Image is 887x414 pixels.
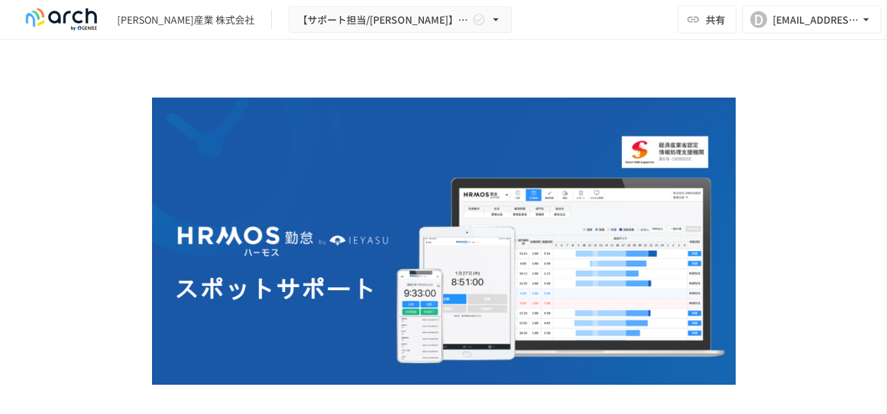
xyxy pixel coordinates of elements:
div: [PERSON_NAME]産業 株式会社 [117,13,255,27]
img: logo-default@2x-9cf2c760.svg [17,8,106,31]
div: [EMAIL_ADDRESS][DOMAIN_NAME] [773,11,859,29]
span: 【サポート担当/[PERSON_NAME]】 [PERSON_NAME]産業様_スポットサポート [298,11,469,29]
button: 【サポート担当/[PERSON_NAME]】 [PERSON_NAME]産業様_スポットサポート [289,6,512,33]
span: 共有 [706,12,725,27]
div: D [750,11,767,28]
button: 共有 [678,6,736,33]
button: D[EMAIL_ADDRESS][DOMAIN_NAME] [742,6,881,33]
img: 7LfzSc6NhkdpYdJZkgpNwBZHKhCc8yOHzh0oRZrtOpq [152,98,736,389]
